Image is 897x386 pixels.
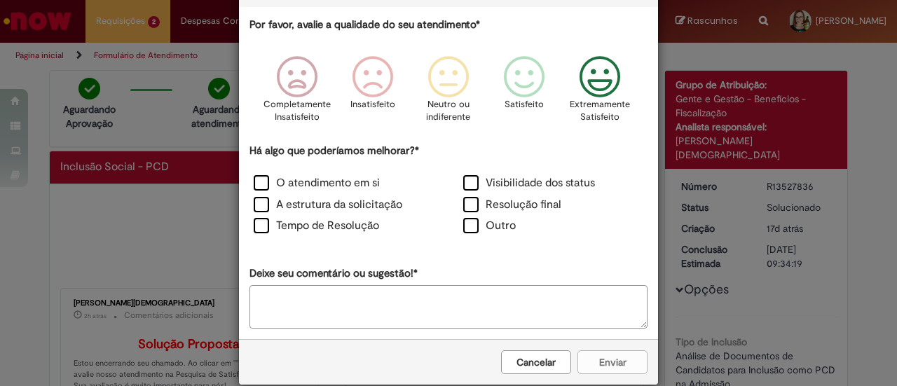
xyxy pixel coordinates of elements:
[254,197,402,213] label: A estrutura da solicitação
[413,46,484,142] div: Neutro ou indiferente
[463,175,595,191] label: Visibilidade dos status
[423,98,474,124] p: Neutro ou indiferente
[463,197,561,213] label: Resolução final
[254,218,379,234] label: Tempo de Resolução
[488,46,560,142] div: Satisfeito
[337,46,409,142] div: Insatisfeito
[249,266,418,281] label: Deixe seu comentário ou sugestão!*
[501,350,571,374] button: Cancelar
[570,98,630,124] p: Extremamente Satisfeito
[263,98,331,124] p: Completamente Insatisfeito
[350,98,395,111] p: Insatisfeito
[249,18,480,32] label: Por favor, avalie a qualidade do seu atendimento*
[463,218,516,234] label: Outro
[505,98,544,111] p: Satisfeito
[261,46,332,142] div: Completamente Insatisfeito
[254,175,380,191] label: O atendimento em si
[249,144,648,238] div: Há algo que poderíamos melhorar?*
[564,46,636,142] div: Extremamente Satisfeito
